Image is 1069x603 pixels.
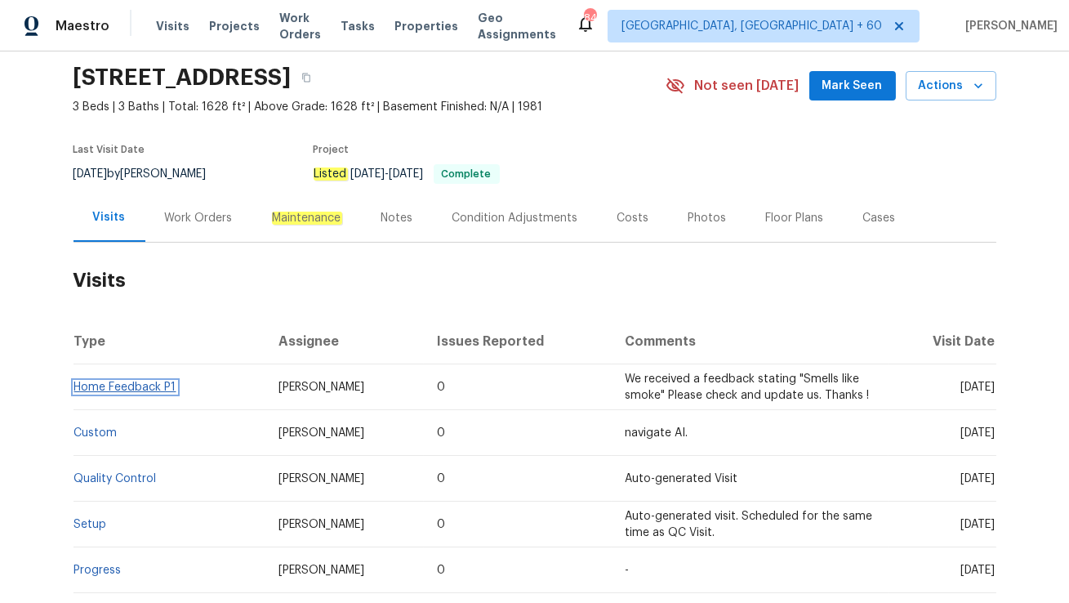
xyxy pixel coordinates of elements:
span: Project [314,145,350,154]
span: 0 [437,565,445,576]
a: Quality Control [74,473,157,485]
span: [DATE] [961,427,996,439]
div: Condition Adjustments [452,210,578,226]
span: [DATE] [73,168,108,180]
div: Costs [617,210,649,226]
h2: Visits [73,243,996,319]
th: Issues Reported [424,319,612,364]
span: [PERSON_NAME] [278,565,364,576]
div: Photos [688,210,727,226]
th: Type [73,319,266,364]
span: [GEOGRAPHIC_DATA], [GEOGRAPHIC_DATA] + 60 [621,18,882,34]
div: Cases [863,210,896,226]
span: Auto-generated visit. Scheduled for the same time as QC Visit. [625,511,872,538]
span: Not seen [DATE] [695,78,800,94]
span: [DATE] [961,382,996,393]
span: [PERSON_NAME] [278,382,364,393]
span: Work Orders [279,10,321,42]
em: Maintenance [272,212,342,225]
span: [DATE] [961,565,996,576]
span: Properties [394,18,458,34]
span: Tasks [341,20,375,32]
button: Copy Address [292,63,321,92]
th: Assignee [265,319,424,364]
span: [PERSON_NAME] [959,18,1058,34]
div: Visits [93,209,126,226]
span: [PERSON_NAME] [278,427,364,439]
button: Actions [906,71,996,101]
a: Progress [74,565,122,576]
div: Notes [381,210,413,226]
em: Listed [314,167,348,181]
span: Visits [156,18,189,34]
th: Visit Date [889,319,996,364]
span: 3 Beds | 3 Baths | Total: 1628 ft² | Above Grade: 1628 ft² | Basement Finished: N/A | 1981 [73,99,666,115]
span: - [351,168,424,180]
span: [DATE] [961,473,996,485]
span: 0 [437,382,445,393]
span: navigate AI. [625,427,688,439]
span: Geo Assignments [478,10,556,42]
span: Projects [209,18,260,34]
span: Auto-generated Visit [625,473,737,485]
div: 840 [584,10,595,26]
span: - [625,565,629,576]
span: Actions [919,76,983,96]
th: Comments [612,319,889,364]
span: 0 [437,427,445,439]
button: Mark Seen [809,71,896,101]
span: [DATE] [351,168,385,180]
a: Custom [74,427,118,439]
span: We received a feedback stating "Smells like smoke" Please check and update us. Thanks ! [625,373,869,401]
span: 0 [437,519,445,530]
span: [PERSON_NAME] [278,519,364,530]
span: [DATE] [961,519,996,530]
span: 0 [437,473,445,485]
a: Setup [74,519,107,530]
div: by [PERSON_NAME] [73,164,226,184]
span: Last Visit Date [73,145,145,154]
a: Home Feedback P1 [74,382,176,393]
span: [PERSON_NAME] [278,473,364,485]
h2: [STREET_ADDRESS] [73,69,292,86]
div: Floor Plans [766,210,824,226]
span: [DATE] [390,168,424,180]
span: Maestro [56,18,109,34]
span: Complete [435,169,498,179]
span: Mark Seen [822,76,883,96]
div: Work Orders [165,210,233,226]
